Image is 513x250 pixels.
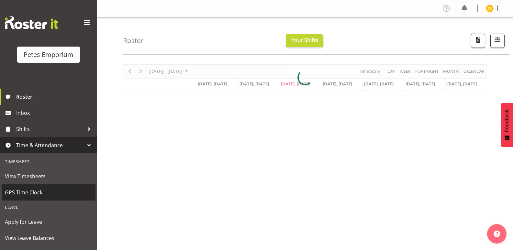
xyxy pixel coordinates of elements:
[471,34,485,48] button: Download a PDF of the roster according to the set date range.
[2,201,95,214] div: Leave
[5,217,92,227] span: Apply for Leave
[5,16,58,29] img: Rosterit website logo
[486,5,494,12] img: tamara-straker11292.jpg
[5,233,92,243] span: View Leave Balances
[2,168,95,184] a: View Timesheets
[2,155,95,168] div: Timesheet
[16,124,84,134] span: Shifts
[2,230,95,246] a: View Leave Balances
[16,108,94,118] span: Inbox
[24,50,73,60] div: Petes Emporium
[2,184,95,201] a: GPS Time Clock
[5,188,92,197] span: GPS Time Clock
[16,140,84,150] span: Time & Attendance
[490,34,505,48] button: Filter Shifts
[286,34,323,47] button: Your Shifts
[123,37,144,44] h4: Roster
[2,214,95,230] a: Apply for Leave
[501,103,513,147] button: Feedback - Show survey
[494,231,500,237] img: help-xxl-2.png
[5,171,92,181] span: View Timesheets
[291,37,318,44] span: Your Shifts
[504,109,510,132] span: Feedback
[16,92,94,102] span: Roster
